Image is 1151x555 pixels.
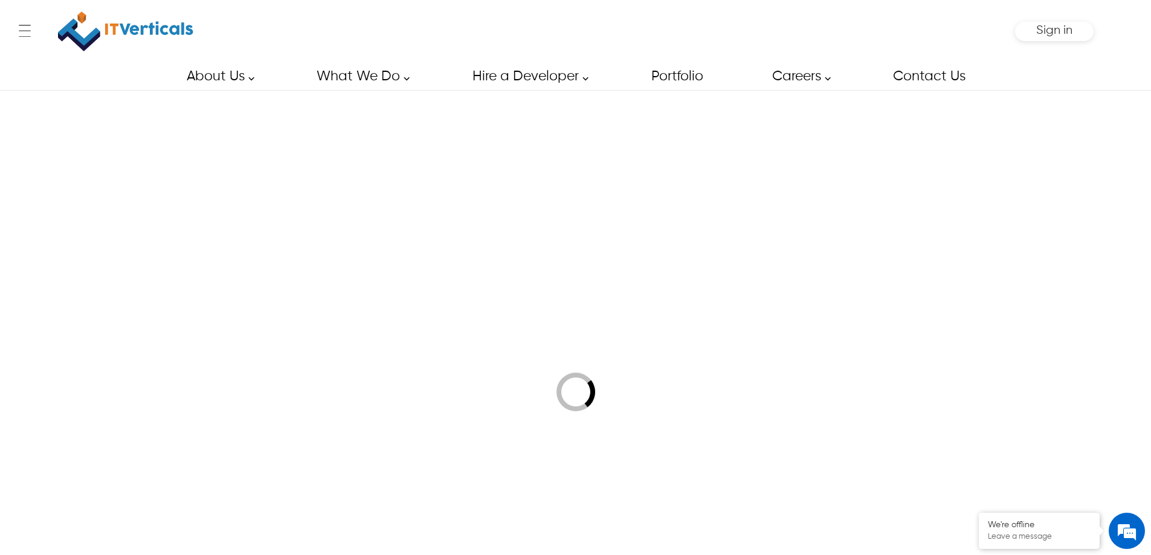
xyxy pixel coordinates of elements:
[988,520,1091,530] div: We're offline
[173,63,261,90] a: About Us
[459,63,595,90] a: Hire a Developer
[57,6,194,57] a: IT Verticals Inc
[879,63,978,90] a: Contact Us
[58,6,193,57] img: IT Verticals Inc
[637,63,716,90] a: Portfolio
[1036,28,1072,36] a: Sign in
[758,63,837,90] a: Careers
[303,63,416,90] a: What We Do
[1036,24,1072,37] span: Sign in
[988,532,1091,542] p: Leave a message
